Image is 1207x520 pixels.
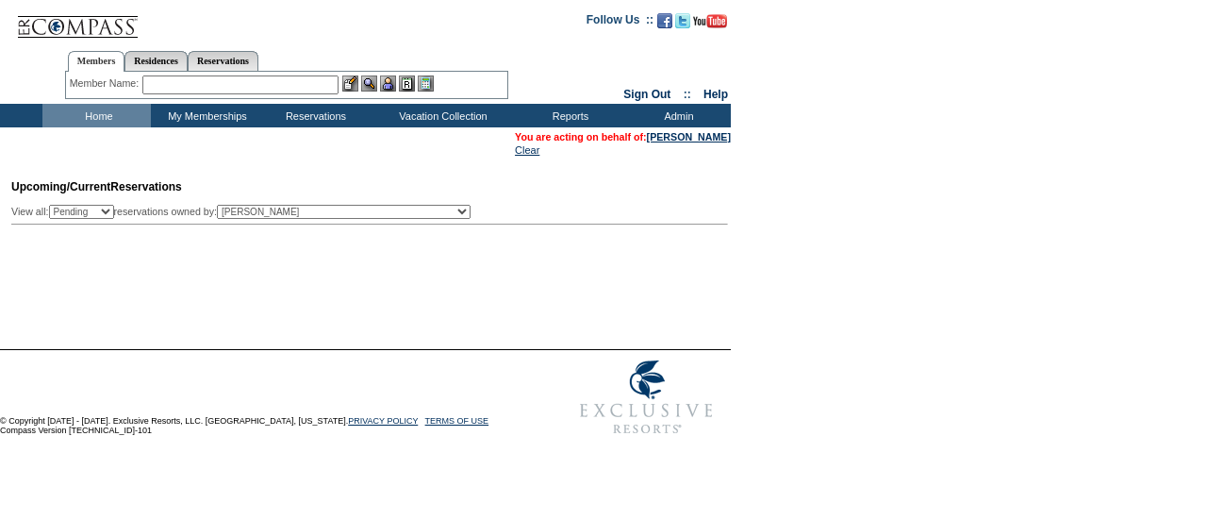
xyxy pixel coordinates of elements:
a: Become our fan on Facebook [657,19,672,30]
a: Clear [515,144,539,156]
a: Follow us on Twitter [675,19,690,30]
a: Residences [124,51,188,71]
img: b_calculator.gif [418,75,434,92]
a: Subscribe to our YouTube Channel [693,19,727,30]
span: :: [684,88,691,101]
a: Members [68,51,125,72]
a: Sign Out [623,88,670,101]
a: [PERSON_NAME] [647,131,731,143]
div: Member Name: [70,75,142,92]
span: You are acting on behalf of: [515,131,731,143]
a: Help [703,88,728,101]
span: Upcoming/Current [11,180,110,193]
a: TERMS OF USE [425,416,489,426]
div: View all: reservations owned by: [11,205,479,219]
img: Subscribe to our YouTube Channel [693,14,727,28]
td: Follow Us :: [587,11,653,34]
img: Impersonate [380,75,396,92]
img: b_edit.gif [342,75,358,92]
img: View [361,75,377,92]
a: Reservations [188,51,258,71]
td: Vacation Collection [368,104,514,127]
td: Reservations [259,104,368,127]
img: Follow us on Twitter [675,13,690,28]
td: Reports [514,104,622,127]
td: Home [42,104,151,127]
td: Admin [622,104,731,127]
img: Become our fan on Facebook [657,13,672,28]
span: Reservations [11,180,182,193]
img: Reservations [399,75,415,92]
td: My Memberships [151,104,259,127]
a: PRIVACY POLICY [348,416,418,426]
img: Exclusive Resorts [562,350,731,445]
